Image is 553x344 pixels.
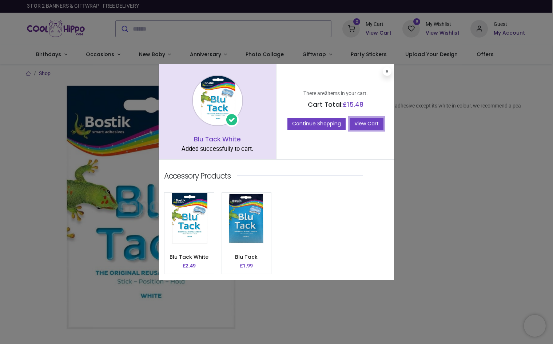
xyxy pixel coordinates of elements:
[164,171,231,181] p: Accessory Products
[222,193,271,244] img: image_512
[192,75,243,126] img: image_1024
[240,262,253,270] p: £
[350,118,383,130] a: View Cart
[282,90,389,97] p: There are items in your cart.
[282,100,389,109] h5: Cart Total:
[170,253,208,261] a: Blu Tack White
[164,145,271,153] div: Added successfully to cart.
[186,263,196,269] span: 2.49
[164,193,214,244] img: image_512
[287,118,346,130] button: Continue Shopping
[524,315,546,337] iframe: Brevo live chat
[243,263,253,269] span: 1.99
[235,253,258,261] a: Blu Tack
[325,90,327,96] b: 2
[347,100,363,109] span: 15.48
[343,100,363,109] span: £
[183,262,196,270] p: £
[164,135,271,144] h5: Blu Tack White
